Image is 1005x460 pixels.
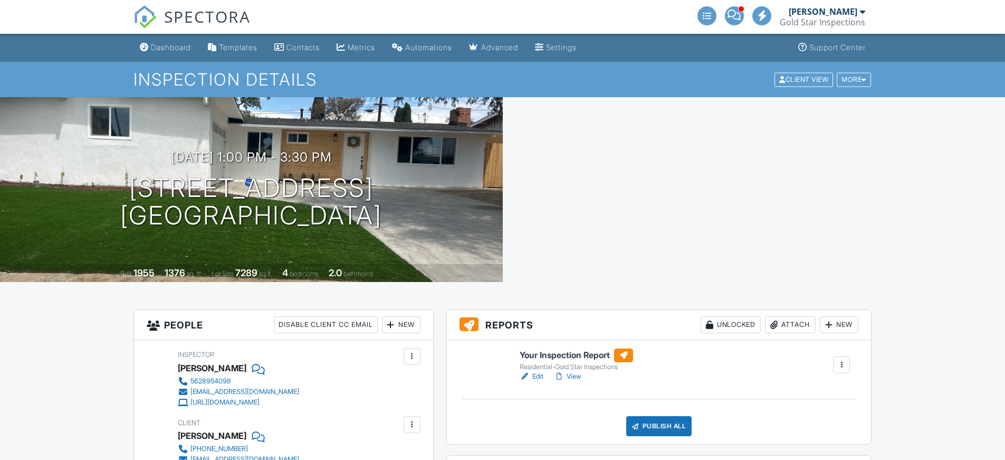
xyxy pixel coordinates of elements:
div: Unlocked [701,316,761,333]
h3: Reports [447,310,872,340]
a: View [554,371,581,382]
span: bedrooms [290,270,319,278]
a: Templates [204,38,262,58]
div: Advanced [481,43,518,52]
a: Your Inspection Report Residential-Gold Star Inspections [520,349,633,372]
a: Settings [531,38,581,58]
img: The Best Home Inspection Software - Spectora [133,5,157,29]
span: Lot Size [212,270,234,278]
div: Settings [546,43,577,52]
a: Contacts [270,38,324,58]
span: bathrooms [343,270,374,278]
div: Client View [774,72,833,87]
a: Dashboard [136,38,195,58]
div: Templates [219,43,257,52]
span: sq. ft. [187,270,202,278]
div: Disable Client CC Email [274,316,378,333]
span: Inspector [178,351,214,359]
div: Residential-Gold Star Inspections [520,363,633,371]
div: [URL][DOMAIN_NAME] [190,398,260,407]
h1: Inspection Details [133,70,872,89]
div: Attach [765,316,816,333]
a: Edit [520,371,543,382]
h3: People [134,310,433,340]
div: Support Center [809,43,866,52]
div: Publish All [626,416,692,436]
div: [EMAIL_ADDRESS][DOMAIN_NAME] [190,388,299,396]
span: Client [178,419,200,427]
span: sq.ft. [259,270,272,278]
h1: [STREET_ADDRESS] [GEOGRAPHIC_DATA] [120,174,382,230]
div: 7289 [235,267,257,278]
div: [PERSON_NAME] [178,360,246,376]
a: SPECTORA [133,14,251,36]
div: Contacts [286,43,320,52]
a: [URL][DOMAIN_NAME] [178,397,299,408]
div: 1955 [133,267,155,278]
span: SPECTORA [164,5,251,27]
div: [PERSON_NAME] [789,6,857,17]
span: Built [120,270,132,278]
div: [PHONE_NUMBER] [190,445,248,453]
h6: Your Inspection Report [520,349,633,362]
a: Support Center [794,38,870,58]
div: Metrics [348,43,375,52]
a: Client View [773,75,836,83]
a: [EMAIL_ADDRESS][DOMAIN_NAME] [178,387,299,397]
div: [PERSON_NAME] [178,428,246,444]
a: Automations (Advanced) [388,38,456,58]
a: Metrics [332,38,379,58]
div: Automations [405,43,452,52]
a: 5628954098 [178,376,299,387]
div: Gold Star Inspections [780,17,865,27]
div: 5628954098 [190,377,231,386]
div: 4 [282,267,288,278]
div: New [820,316,858,333]
a: Advanced [465,38,522,58]
div: Dashboard [151,43,191,52]
div: New [382,316,420,333]
h3: [DATE] 1:00 pm - 3:30 pm [171,150,332,164]
a: [PHONE_NUMBER] [178,444,299,454]
div: 2.0 [329,267,342,278]
div: 1376 [165,267,185,278]
div: More [837,72,871,87]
